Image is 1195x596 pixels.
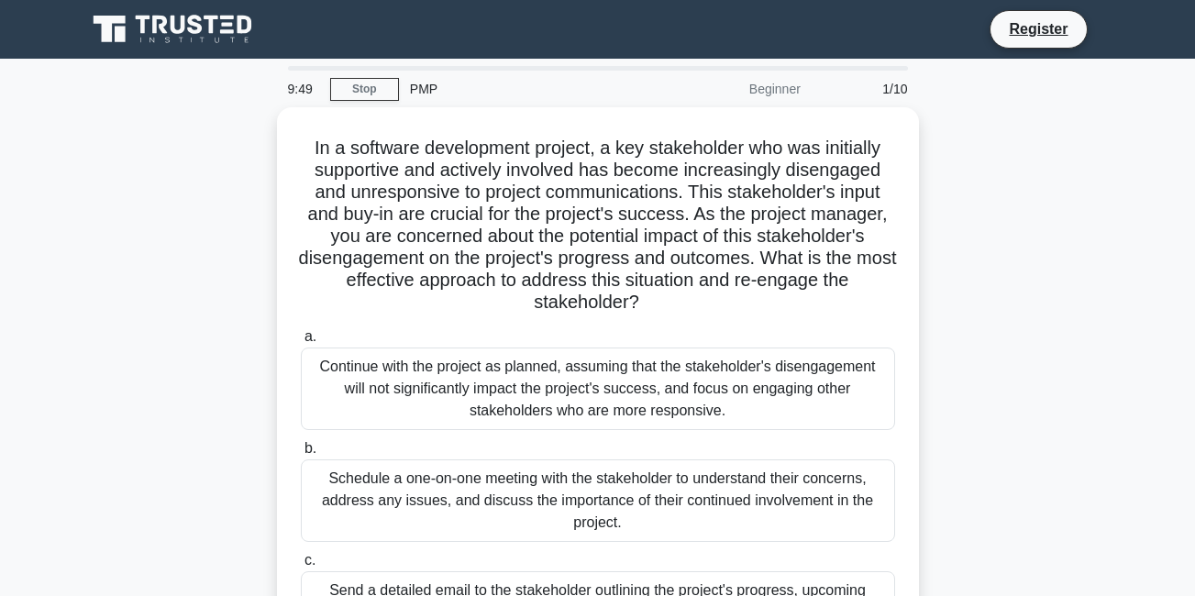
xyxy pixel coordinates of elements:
div: Beginner [651,71,812,107]
h5: In a software development project, a key stakeholder who was initially supportive and actively in... [299,137,897,315]
span: c. [304,552,315,568]
div: Schedule a one-on-one meeting with the stakeholder to understand their concerns, address any issu... [301,459,895,542]
div: 9:49 [277,71,330,107]
span: a. [304,328,316,344]
a: Stop [330,78,399,101]
div: 1/10 [812,71,919,107]
div: PMP [399,71,651,107]
span: b. [304,440,316,456]
a: Register [998,17,1079,40]
div: Continue with the project as planned, assuming that the stakeholder's disengagement will not sign... [301,348,895,430]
